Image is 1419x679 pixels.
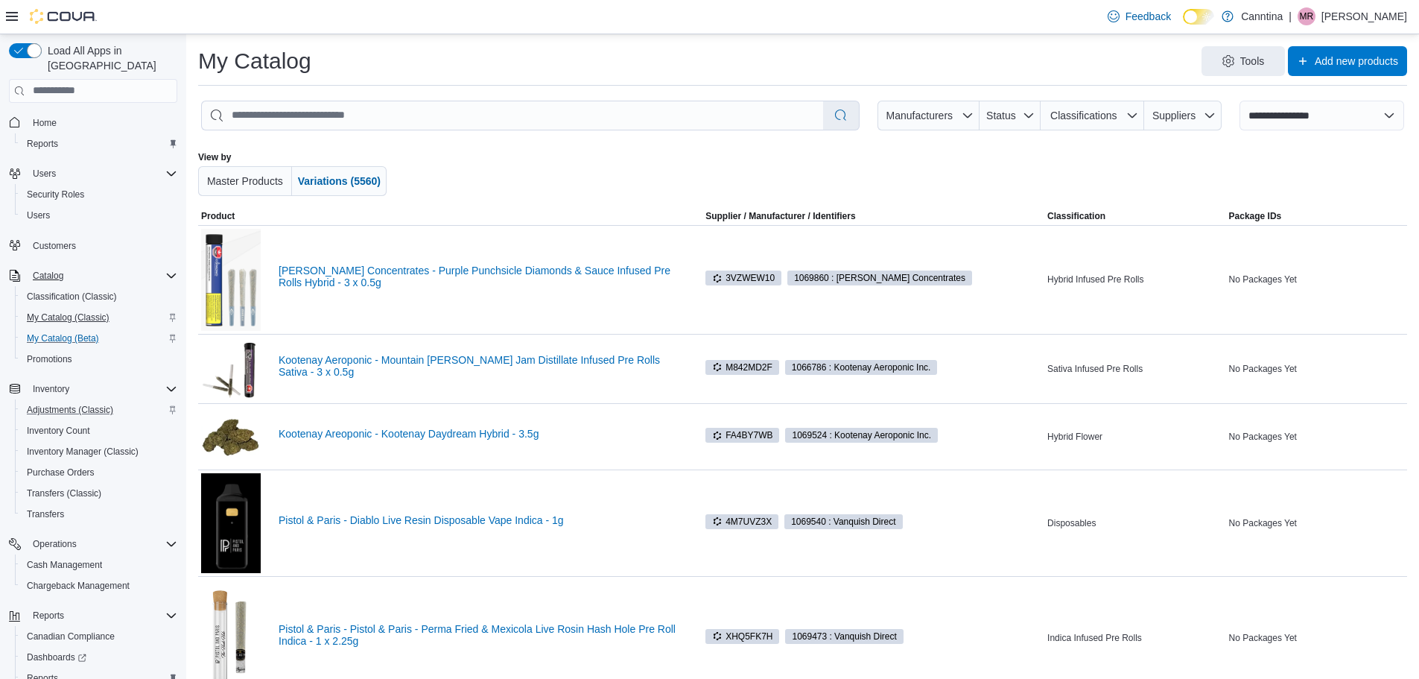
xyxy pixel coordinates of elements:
[1229,210,1282,222] span: Package IDs
[1241,7,1283,25] p: Canntina
[3,379,183,399] button: Inventory
[1102,1,1177,31] a: Feedback
[712,515,772,528] span: 4M7UVZ3X
[21,135,64,153] a: Reports
[21,484,177,502] span: Transfers (Classic)
[705,360,779,375] span: M842MD2F
[1201,46,1285,76] button: Tools
[15,205,183,226] button: Users
[21,422,96,440] a: Inventory Count
[712,271,775,285] span: 3VZWEW10
[1044,428,1225,446] div: Hybrid Flower
[27,114,63,132] a: Home
[198,151,231,163] label: View by
[21,309,177,326] span: My Catalog (Classic)
[27,353,72,365] span: Promotions
[21,464,177,481] span: Purchase Orders
[27,508,64,520] span: Transfers
[279,265,679,288] a: [PERSON_NAME] Concentrates - Purple Punchsicle Diamonds & Sauce Infused Pre Rolls Hybrid - 3 x 0.5g
[21,329,105,347] a: My Catalog (Beta)
[3,235,183,256] button: Customers
[27,467,95,479] span: Purchase Orders
[1044,360,1225,378] div: Sativa Infused Pre Rolls
[3,163,183,184] button: Users
[27,237,82,255] a: Customers
[15,555,183,575] button: Cash Management
[42,43,177,73] span: Load All Apps in [GEOGRAPHIC_DATA]
[279,428,679,440] a: Kootenay Areoponic - Kootenay Daydream Hybrid - 3.5g
[207,175,283,187] span: Master Products
[15,626,183,647] button: Canadian Compliance
[21,135,177,153] span: Reports
[21,505,177,523] span: Transfers
[201,338,261,401] img: Kootenay Aeroponic - Mountain Berry Jam Distillate Infused Pre Rolls Sativa - 3 x 0.5g
[33,240,76,252] span: Customers
[1144,101,1222,130] button: Suppliers
[3,534,183,555] button: Operations
[986,110,1016,121] span: Status
[792,361,931,374] span: 1066786 : Kootenay Aeroponic Inc.
[787,271,972,285] span: 1069860 : Dymond Concentrates
[3,265,183,286] button: Catalog
[15,575,183,596] button: Chargeback Management
[201,229,261,331] img: Dymond Concentrates - Purple Punchsicle Diamonds & Sauce Infused Pre Rolls Hybrid - 3 x 0.5g
[21,206,177,224] span: Users
[712,361,772,374] span: M842MD2F
[279,623,679,647] a: Pistol & Paris - Pistol & Paris - Perma Fried & Mexicola Live Rosin Hash Hole Pre Roll Indica - 1...
[886,110,953,121] span: Manufacturers
[15,286,183,307] button: Classification (Classic)
[1126,9,1171,24] span: Feedback
[27,607,177,625] span: Reports
[27,580,130,592] span: Chargeback Management
[21,443,177,461] span: Inventory Manager (Classic)
[792,630,896,643] span: 1069473 : Vanquish Direct
[15,441,183,462] button: Inventory Manager (Classic)
[712,429,772,442] span: FA4BY7WB
[27,113,177,132] span: Home
[27,165,177,183] span: Users
[15,307,183,328] button: My Catalog (Classic)
[27,631,115,642] span: Canadian Compliance
[30,9,97,24] img: Cova
[21,350,177,368] span: Promotions
[21,505,70,523] a: Transfers
[21,401,177,419] span: Adjustments (Classic)
[15,184,183,205] button: Security Roles
[21,350,78,368] a: Promotions
[292,166,387,196] button: Variations (5560)
[792,429,931,442] span: 1069524 : Kootenay Aeroponic Inc.
[1226,514,1407,532] div: No Packages Yet
[27,380,177,398] span: Inventory
[712,630,772,643] span: XHQ5FK7H
[27,651,86,663] span: Dashboards
[27,446,139,458] span: Inventory Manager (Classic)
[198,166,292,196] button: Master Products
[1050,110,1117,121] span: Classifications
[27,291,117,303] span: Classification (Classic)
[21,288,177,306] span: Classification (Classic)
[21,309,115,326] a: My Catalog (Classic)
[21,288,123,306] a: Classification (Classic)
[1288,46,1407,76] button: Add new products
[15,399,183,420] button: Adjustments (Classic)
[785,629,903,644] span: 1069473 : Vanquish Direct
[21,556,177,574] span: Cash Management
[784,514,902,529] span: 1069540 : Vanquish Direct
[27,380,75,398] button: Inventory
[785,428,938,443] span: 1069524 : Kootenay Aeroponic Inc.
[705,271,781,285] span: 3VZWEW10
[201,473,261,572] img: Pistol & Paris - Diablo Live Resin Disposable Vape Indica - 1g
[791,515,895,528] span: 1069540 : Vanquish Direct
[21,401,119,419] a: Adjustments (Classic)
[27,138,58,150] span: Reports
[15,647,183,668] a: Dashboards
[705,428,779,443] span: FA4BY7WB
[1321,7,1407,25] p: [PERSON_NAME]
[21,648,92,666] a: Dashboards
[705,629,779,644] span: XHQ5FK7H
[27,535,177,553] span: Operations
[279,354,679,378] a: Kootenay Aeroponic - Mountain [PERSON_NAME] Jam Distillate Infused Pre Rolls Sativa - 3 x 0.5g
[1044,271,1225,288] div: Hybrid Infused Pre Rolls
[21,556,108,574] a: Cash Management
